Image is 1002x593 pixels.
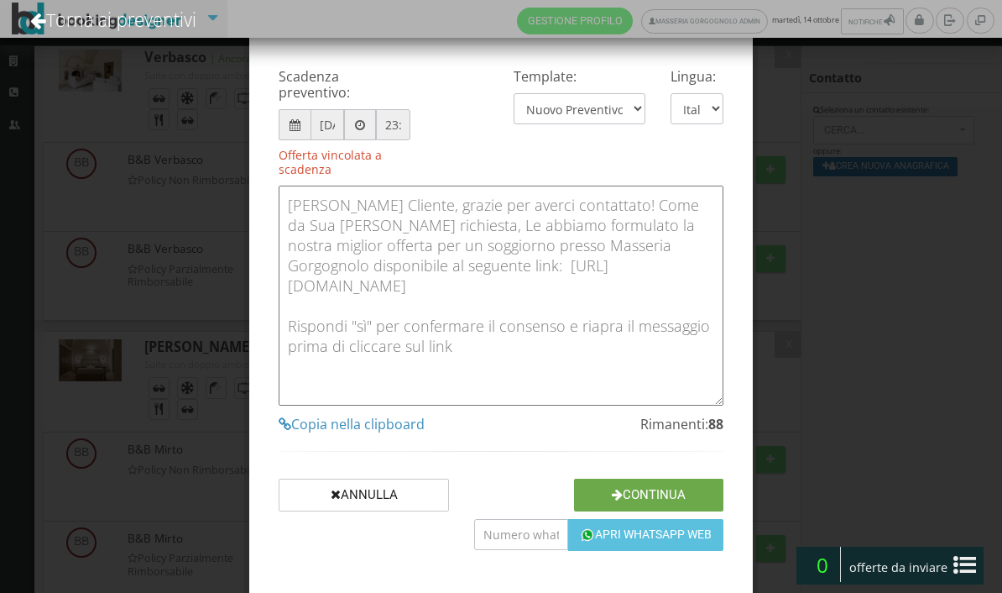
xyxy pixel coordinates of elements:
button: Continua [574,479,723,512]
a: Copia nella clipboard [279,417,723,433]
span: 0 [804,547,841,582]
h4: Template: [514,69,645,85]
h4: Lingua: [671,69,723,85]
button: Apri Whatsapp Web [568,519,723,551]
input: 23:59 [376,109,410,140]
input: Tra 7 GIORNI [311,109,344,140]
h4: Rimanenti: [640,417,723,433]
b: 88 [708,415,723,433]
input: Numero whatsapp [474,519,568,550]
h5: Offerta vincolata a scadenza [279,149,410,177]
button: Annulla [279,479,449,512]
span: offerte da inviare [844,554,953,581]
h4: Scadenza preventivo: [279,69,410,101]
img: whatsapp-50.png [580,527,595,543]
